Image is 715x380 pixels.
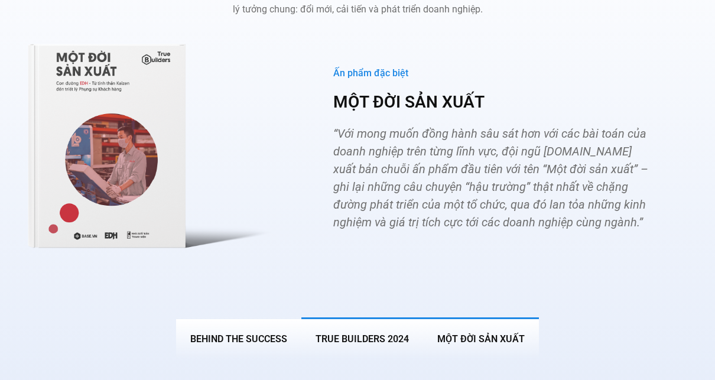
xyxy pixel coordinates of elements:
[333,67,654,80] div: Ấn phẩm đặc biệt
[190,333,287,345] span: BEHIND THE SUCCESS
[27,28,688,359] div: Các tab. Mở mục bằng phím Enter hoặc Space, đóng bằng phím Esc và di chuyển bằng các phím mũi tên.
[333,126,648,229] span: “Với mong muốn đồng hành sâu sát hơn với các bài toán của doanh nghiệp trên từng lĩnh vực, đội ng...
[316,333,409,345] span: True Builders 2024
[333,92,654,113] h3: MỘT ĐỜI SẢN XUẤT
[437,333,525,345] span: MỘT ĐỜI SẢN XUẤT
